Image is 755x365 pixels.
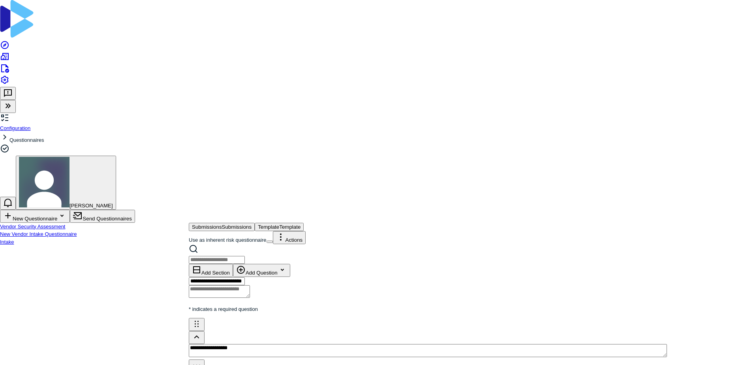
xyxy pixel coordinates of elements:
[189,305,755,313] p: * indicates a required question
[16,156,116,210] button: Brian Anderson avatar[PERSON_NAME]
[189,264,233,277] button: Add Section
[222,224,252,230] span: Submissions
[258,224,279,230] span: Template
[233,264,290,277] button: Add Question
[9,137,44,143] span: Questionnaires
[19,157,69,207] img: Brian Anderson avatar
[189,318,205,331] button: Drag to reorder section
[70,210,135,223] button: Send Questionnaires
[279,224,300,230] span: Template
[273,231,306,244] button: More actions
[69,203,113,209] span: [PERSON_NAME]
[192,224,222,230] span: Submissions
[189,237,267,243] label: Use as inherent risk questionnaire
